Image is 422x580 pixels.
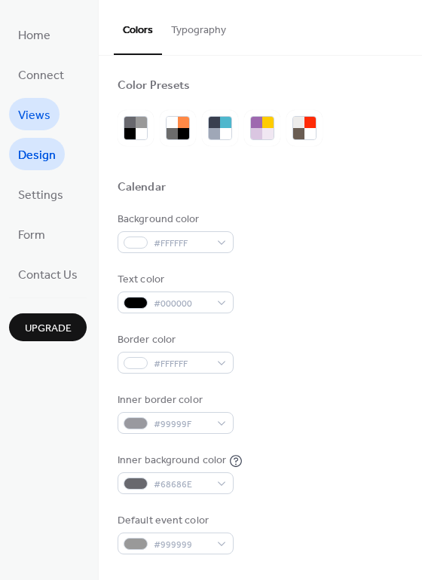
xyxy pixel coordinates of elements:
div: Default event color [118,513,231,529]
a: Home [9,18,60,50]
span: #FFFFFF [154,356,209,372]
a: Connect [9,58,73,90]
div: Background color [118,212,231,227]
div: Color Presets [118,78,190,94]
span: Settings [18,184,63,207]
button: Upgrade [9,313,87,341]
div: Calendar [118,180,166,196]
span: #99999F [154,417,209,432]
div: Inner border color [118,392,231,408]
span: Form [18,224,45,247]
span: #000000 [154,296,209,312]
span: Design [18,144,56,167]
span: #999999 [154,537,209,553]
a: Design [9,138,65,170]
span: Connect [18,64,64,87]
span: #68686E [154,477,209,493]
div: Text color [118,272,231,288]
span: Views [18,104,50,127]
a: Settings [9,178,72,210]
div: Border color [118,332,231,348]
a: Form [9,218,54,250]
span: Home [18,24,50,47]
a: Contact Us [9,258,87,290]
a: Views [9,98,60,130]
span: Contact Us [18,264,78,287]
span: #FFFFFF [154,236,209,252]
div: Inner background color [118,453,226,469]
span: Upgrade [25,321,72,337]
